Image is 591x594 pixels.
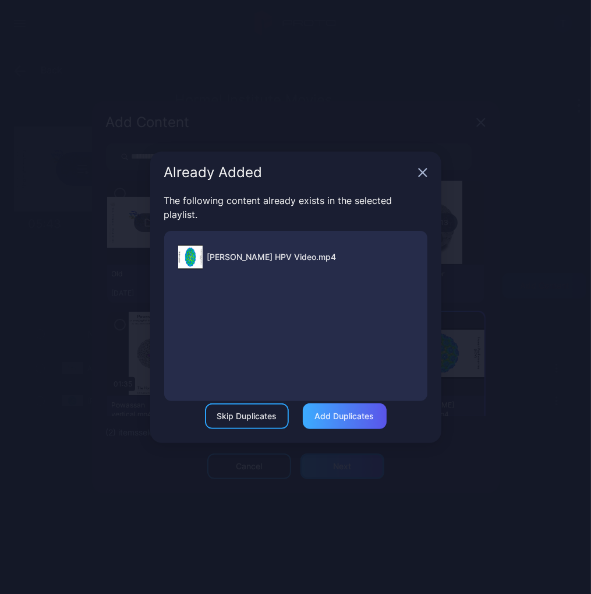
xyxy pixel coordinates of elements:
[207,250,337,264] div: [PERSON_NAME] HPV Video.mp4
[178,245,203,269] img: Thumb
[303,403,387,429] button: Add Duplicates
[315,412,374,421] div: Add Duplicates
[205,403,289,429] button: Skip Duplicates
[217,412,277,421] div: Skip Duplicates
[164,194,427,222] p: The following content already exists in the selected playlist.
[164,166,413,180] div: Already Added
